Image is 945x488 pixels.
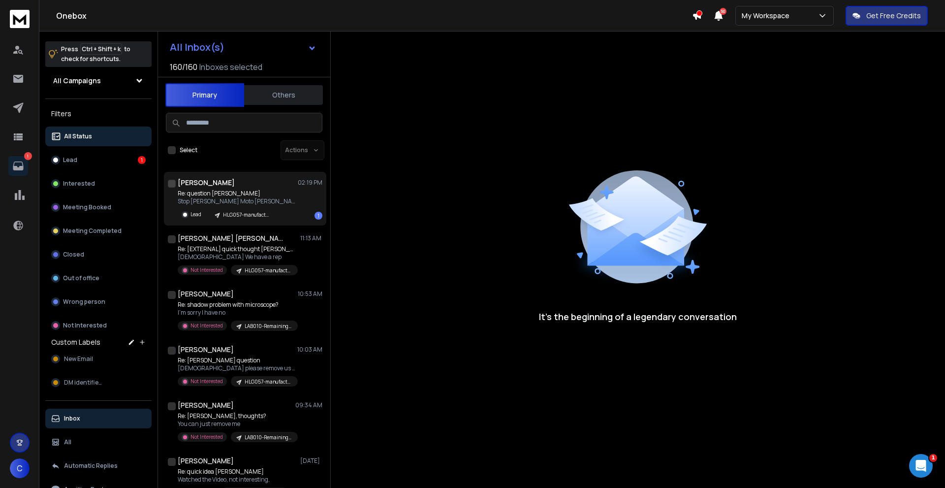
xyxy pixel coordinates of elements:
[190,211,201,218] p: Lead
[742,11,793,21] p: My Workspace
[45,71,152,91] button: All Campaigns
[297,346,322,354] p: 10:03 AM
[929,454,937,462] span: 1
[64,355,93,363] span: New Email
[64,462,118,470] p: Automatic Replies
[10,458,30,478] button: C
[846,6,928,26] button: Get Free Credits
[63,227,122,235] p: Meeting Completed
[61,44,130,64] p: Press to check for shortcuts.
[178,456,234,466] h1: [PERSON_NAME]
[178,245,296,253] p: Re: [EXTERNAL] quick thought [PERSON_NAME]
[51,337,100,347] h3: Custom Labels
[315,212,322,220] div: 1
[63,298,105,306] p: Wrong person
[178,197,296,205] p: Stop [PERSON_NAME] Moto [PERSON_NAME],
[300,234,322,242] p: 11:13 AM
[63,322,107,329] p: Not Interested
[45,349,152,369] button: New Email
[295,401,322,409] p: 09:34 AM
[178,289,234,299] h1: [PERSON_NAME]
[53,76,101,86] h1: All Campaigns
[45,292,152,312] button: Wrong person
[866,11,921,21] p: Get Free Credits
[45,150,152,170] button: Lead1
[45,107,152,121] h3: Filters
[170,42,224,52] h1: All Inbox(s)
[64,132,92,140] p: All Status
[298,179,322,187] p: 02:19 PM
[178,178,235,188] h1: [PERSON_NAME]
[165,83,244,107] button: Primary
[178,468,288,476] p: Re: quick idea [PERSON_NAME]
[178,301,296,309] p: Re: shadow problem with microscope?
[244,84,323,106] button: Others
[45,432,152,452] button: All
[162,37,324,57] button: All Inbox(s)
[45,409,152,428] button: Inbox
[45,245,152,264] button: Closed
[178,253,296,261] p: [DEMOGRAPHIC_DATA] We have a rep
[80,43,122,55] span: Ctrl + Shift + k
[45,197,152,217] button: Meeting Booked
[298,290,322,298] p: 10:53 AM
[56,10,692,22] h1: Onebox
[64,438,71,446] p: All
[63,203,111,211] p: Meeting Booked
[245,378,292,386] p: HLG057-manufacturing-coldlistrevival
[245,434,292,441] p: LAB010-Remaining leads
[178,364,296,372] p: [DEMOGRAPHIC_DATA] please remove us from
[178,412,296,420] p: Re: [PERSON_NAME], thoughts?
[178,190,296,197] p: Re: question [PERSON_NAME]
[64,415,80,423] p: Inbox
[138,156,146,164] div: 1
[178,420,296,428] p: You can just remove me
[178,357,296,364] p: Re: [PERSON_NAME] question
[8,156,28,176] a: 1
[63,180,95,188] p: Interested
[24,152,32,160] p: 1
[178,233,286,243] h1: [PERSON_NAME] [PERSON_NAME]
[10,10,30,28] img: logo
[170,61,197,73] span: 160 / 160
[63,156,77,164] p: Lead
[190,266,223,274] p: Not Interested
[45,268,152,288] button: Out of office
[909,454,933,478] iframe: Intercom live chat
[190,322,223,329] p: Not Interested
[178,400,234,410] h1: [PERSON_NAME]
[178,345,234,355] h1: [PERSON_NAME]
[45,221,152,241] button: Meeting Completed
[178,476,288,484] p: Watched the Video, not interesting,
[63,274,99,282] p: Out of office
[45,174,152,194] button: Interested
[245,267,292,274] p: HLG057-manufacturing-coldlistrevival
[720,8,726,15] span: 50
[64,379,102,387] span: DM identified
[300,457,322,465] p: [DATE]
[190,433,223,441] p: Not Interested
[190,378,223,385] p: Not Interested
[539,310,737,324] p: It’s the beginning of a legendary conversation
[45,373,152,392] button: DM identified
[63,251,84,259] p: Closed
[178,309,296,317] p: I'm sorry I have no
[45,316,152,335] button: Not Interested
[45,456,152,476] button: Automatic Replies
[199,61,262,73] h3: Inboxes selected
[223,211,270,219] p: HLG057-manufacturing-coldlistrevival
[45,127,152,146] button: All Status
[245,323,292,330] p: LAB010-Remaining leads
[180,146,197,154] label: Select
